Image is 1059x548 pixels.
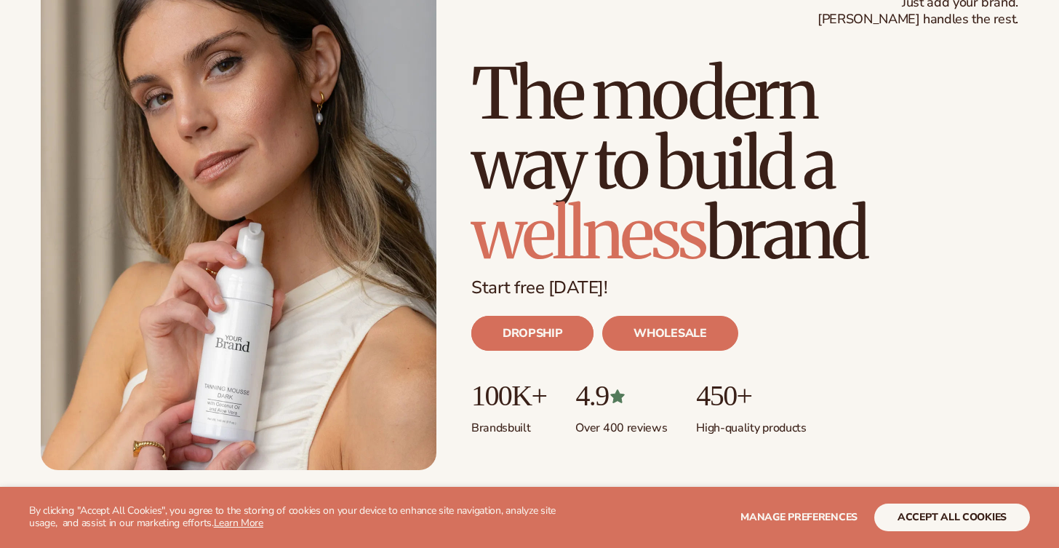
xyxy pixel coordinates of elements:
[29,505,558,530] p: By clicking "Accept All Cookies", you agree to the storing of cookies on your device to enhance s...
[740,504,858,531] button: Manage preferences
[214,516,263,530] a: Learn More
[602,316,738,351] a: WHOLESALE
[874,504,1030,531] button: accept all cookies
[471,59,1018,269] h1: The modern way to build a brand
[696,380,806,412] p: 450+
[471,412,546,436] p: Brands built
[575,380,667,412] p: 4.9
[471,277,1018,298] p: Start free [DATE]!
[575,412,667,436] p: Over 400 reviews
[471,316,594,351] a: DROPSHIP
[471,380,546,412] p: 100K+
[740,510,858,524] span: Manage preferences
[471,190,706,277] span: wellness
[696,412,806,436] p: High-quality products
